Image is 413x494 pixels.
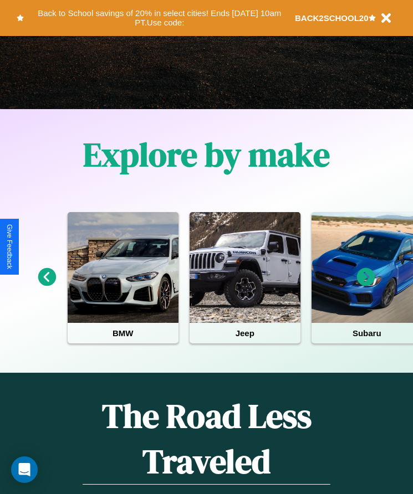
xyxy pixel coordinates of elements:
h4: BMW [68,323,179,343]
button: Back to School savings of 20% in select cities! Ends [DATE] 10am PT.Use code: [24,6,295,30]
b: BACK2SCHOOL20 [295,13,369,23]
h1: The Road Less Traveled [83,393,330,485]
div: Give Feedback [6,224,13,269]
h4: Jeep [190,323,300,343]
h1: Explore by make [83,132,330,177]
div: Open Intercom Messenger [11,456,38,483]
